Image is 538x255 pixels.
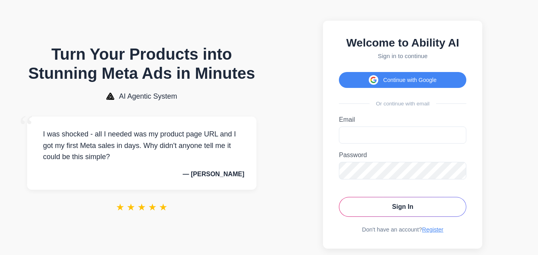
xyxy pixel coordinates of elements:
[339,152,466,159] label: Password
[148,202,157,213] span: ★
[339,101,466,107] div: Or continue with email
[39,128,245,163] p: I was shocked - all I needed was my product page URL and I got my first Meta sales in days. Why d...
[339,226,466,233] div: Don't have an account?
[127,202,135,213] span: ★
[159,202,168,213] span: ★
[339,53,466,59] p: Sign in to continue
[106,93,114,100] img: AI Agentic System Logo
[422,226,444,233] a: Register
[119,92,177,101] span: AI Agentic System
[339,72,466,88] button: Continue with Google
[339,116,466,123] label: Email
[19,109,33,145] span: “
[137,202,146,213] span: ★
[39,171,245,178] p: — [PERSON_NAME]
[339,37,466,49] h2: Welcome to Ability AI
[27,45,256,83] h1: Turn Your Products into Stunning Meta Ads in Minutes
[116,202,125,213] span: ★
[339,197,466,217] button: Sign In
